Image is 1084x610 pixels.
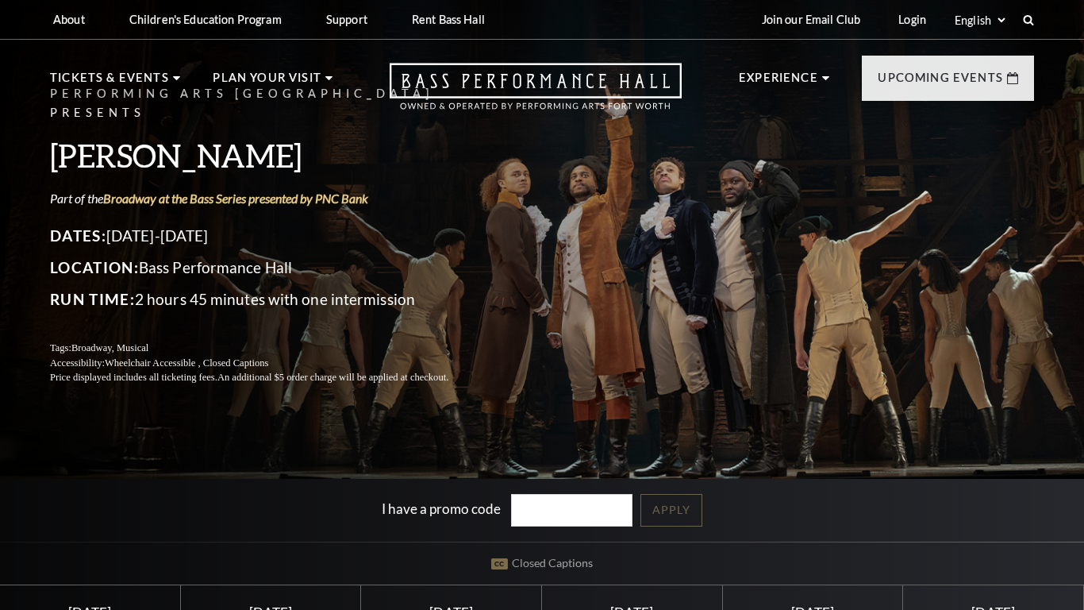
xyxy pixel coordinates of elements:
span: Wheelchair Accessible , Closed Captions [105,357,268,369]
select: Select: [951,13,1008,28]
label: I have a promo code [382,500,501,516]
span: Run Time: [50,290,135,308]
p: Accessibility: [50,356,486,371]
p: Children's Education Program [129,13,282,26]
p: 2 hours 45 minutes with one intermission [50,287,486,312]
p: Tags: [50,341,486,356]
h3: [PERSON_NAME] [50,135,486,176]
p: Part of the [50,190,486,207]
p: Bass Performance Hall [50,255,486,280]
p: Upcoming Events [878,68,1003,97]
span: Dates: [50,226,106,245]
p: [DATE]-[DATE] [50,223,486,249]
a: Broadway at the Bass Series presented by PNC Bank [103,191,368,206]
p: Rent Bass Hall [412,13,485,26]
p: Support [326,13,367,26]
span: An additional $5 order charge will be applied at checkout. [217,372,448,383]
p: Tickets & Events [50,68,169,97]
p: About [53,13,85,26]
p: Experience [739,68,818,97]
p: Price displayed includes all ticketing fees. [50,370,486,385]
p: Plan Your Visit [213,68,321,97]
span: Broadway, Musical [71,342,148,353]
span: Location: [50,258,139,276]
